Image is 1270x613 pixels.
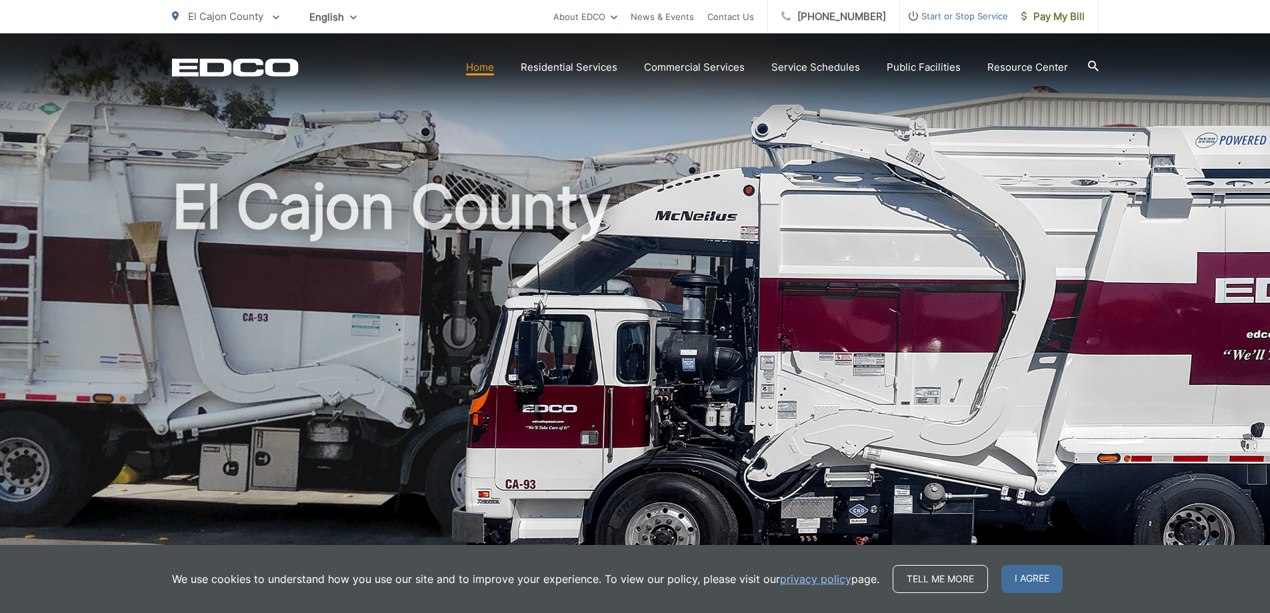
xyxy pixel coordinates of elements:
[893,565,988,593] a: Tell me more
[299,5,367,29] span: English
[707,9,754,25] a: Contact Us
[771,59,860,75] a: Service Schedules
[521,59,617,75] a: Residential Services
[553,9,617,25] a: About EDCO
[466,59,494,75] a: Home
[987,59,1068,75] a: Resource Center
[1021,9,1085,25] span: Pay My Bill
[1001,565,1063,593] span: I agree
[172,173,1099,596] h1: El Cajon County
[631,9,694,25] a: News & Events
[644,59,745,75] a: Commercial Services
[887,59,961,75] a: Public Facilities
[780,571,851,587] a: privacy policy
[172,58,299,77] a: EDCD logo. Return to the homepage.
[172,571,879,587] p: We use cookies to understand how you use our site and to improve your experience. To view our pol...
[188,10,263,23] span: El Cajon County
